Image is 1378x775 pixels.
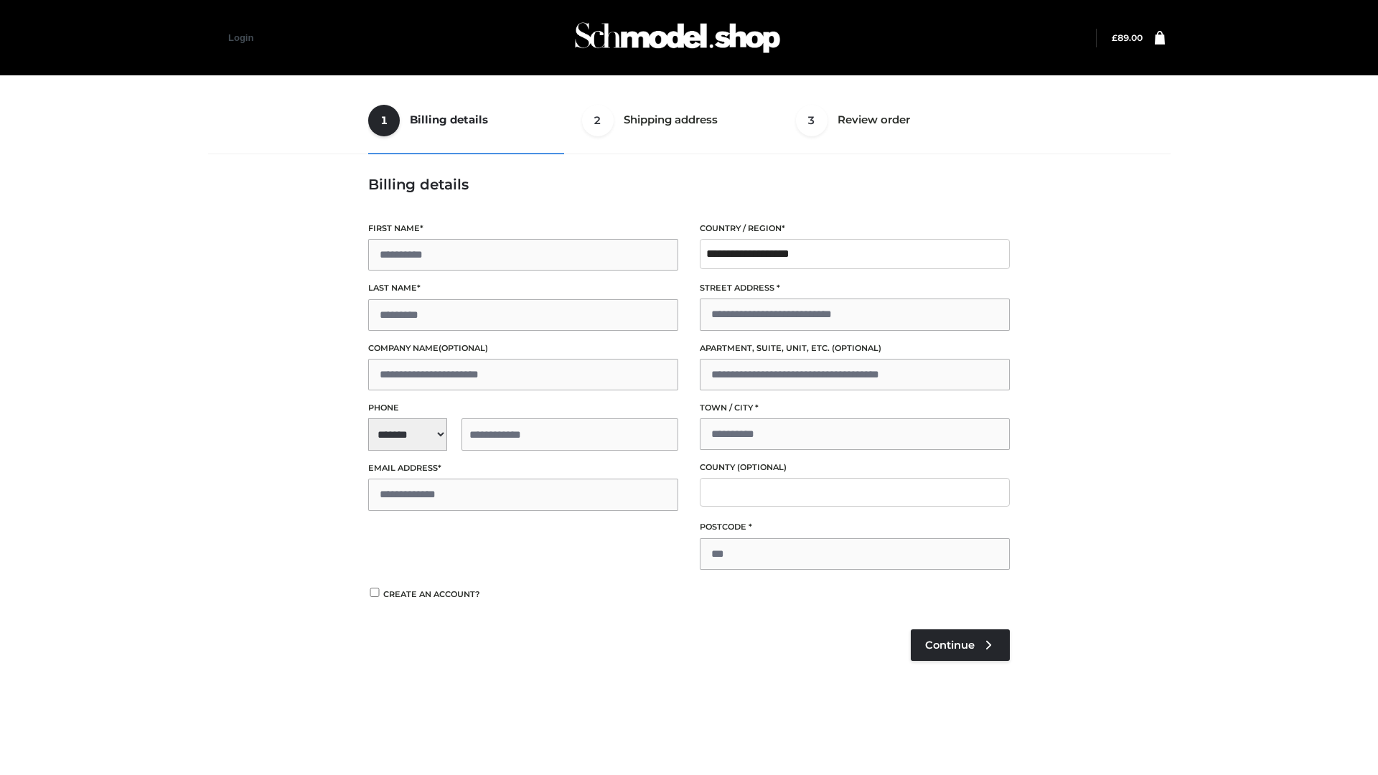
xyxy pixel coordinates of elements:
[368,281,678,295] label: Last name
[1112,32,1143,43] bdi: 89.00
[700,461,1010,474] label: County
[439,343,488,353] span: (optional)
[570,9,785,66] img: Schmodel Admin 964
[368,342,678,355] label: Company name
[700,342,1010,355] label: Apartment, suite, unit, etc.
[368,176,1010,193] h3: Billing details
[228,32,253,43] a: Login
[700,222,1010,235] label: Country / Region
[925,639,975,652] span: Continue
[368,588,381,597] input: Create an account?
[700,281,1010,295] label: Street address
[832,343,881,353] span: (optional)
[368,461,678,475] label: Email address
[383,589,480,599] span: Create an account?
[1112,32,1117,43] span: £
[368,401,678,415] label: Phone
[1112,32,1143,43] a: £89.00
[911,629,1010,661] a: Continue
[737,462,787,472] span: (optional)
[700,520,1010,534] label: Postcode
[700,401,1010,415] label: Town / City
[368,222,678,235] label: First name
